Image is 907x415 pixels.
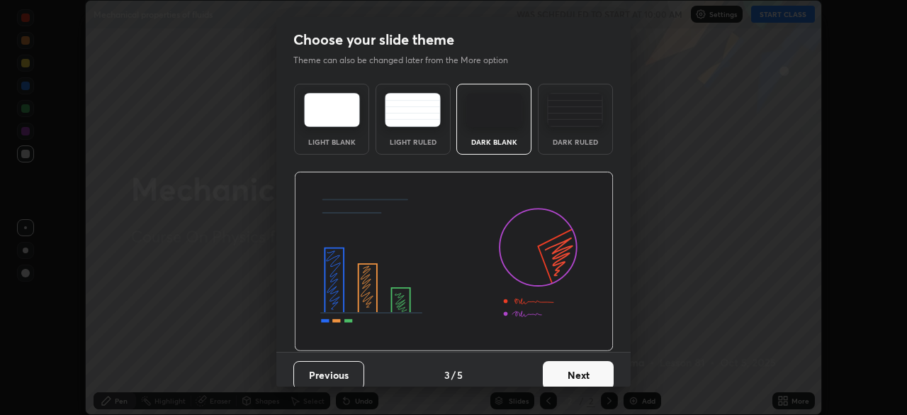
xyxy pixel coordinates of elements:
p: Theme can also be changed later from the More option [293,54,523,67]
h4: 5 [457,367,463,382]
h4: 3 [444,367,450,382]
button: Next [543,361,614,389]
img: darkRuledTheme.de295e13.svg [547,93,603,127]
div: Dark Ruled [547,138,604,145]
div: Light Ruled [385,138,441,145]
img: darkThemeBanner.d06ce4a2.svg [294,172,614,352]
div: Dark Blank [466,138,522,145]
div: Light Blank [303,138,360,145]
h2: Choose your slide theme [293,31,454,49]
img: lightTheme.e5ed3b09.svg [304,93,360,127]
img: lightRuledTheme.5fabf969.svg [385,93,441,127]
h4: / [451,367,456,382]
img: darkTheme.f0cc69e5.svg [466,93,522,127]
button: Previous [293,361,364,389]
